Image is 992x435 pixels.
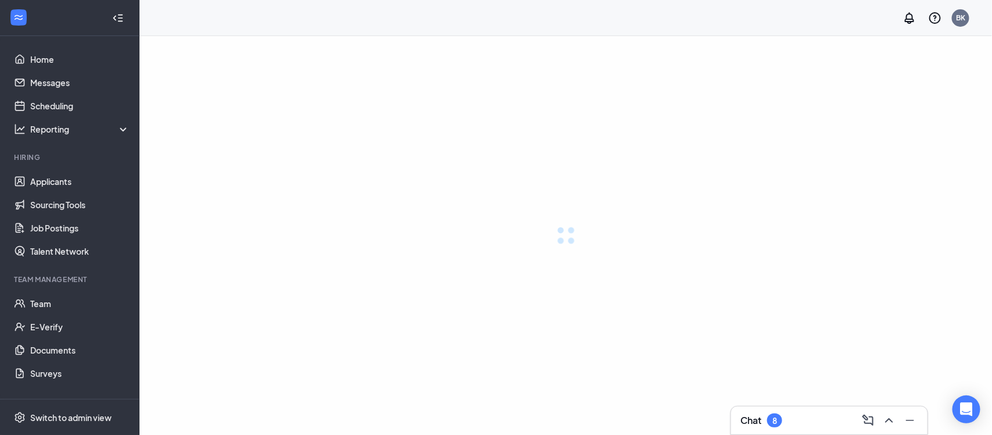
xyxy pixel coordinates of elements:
[858,411,876,430] button: ComposeMessage
[30,362,130,385] a: Surveys
[903,413,917,427] svg: Minimize
[903,11,916,25] svg: Notifications
[30,193,130,216] a: Sourcing Tools
[30,48,130,71] a: Home
[30,71,130,94] a: Messages
[882,413,896,427] svg: ChevronUp
[956,13,965,23] div: BK
[772,416,777,426] div: 8
[30,292,130,315] a: Team
[30,123,130,135] div: Reporting
[14,152,127,162] div: Hiring
[30,315,130,338] a: E-Verify
[14,274,127,284] div: Team Management
[928,11,942,25] svg: QuestionInfo
[14,412,26,423] svg: Settings
[861,413,875,427] svg: ComposeMessage
[900,411,918,430] button: Minimize
[30,170,130,193] a: Applicants
[30,94,130,117] a: Scheduling
[30,338,130,362] a: Documents
[30,412,112,423] div: Switch to admin view
[13,12,24,23] svg: WorkstreamLogo
[740,414,761,427] h3: Chat
[879,411,897,430] button: ChevronUp
[30,240,130,263] a: Talent Network
[14,123,26,135] svg: Analysis
[30,216,130,240] a: Job Postings
[952,395,980,423] div: Open Intercom Messenger
[112,12,124,24] svg: Collapse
